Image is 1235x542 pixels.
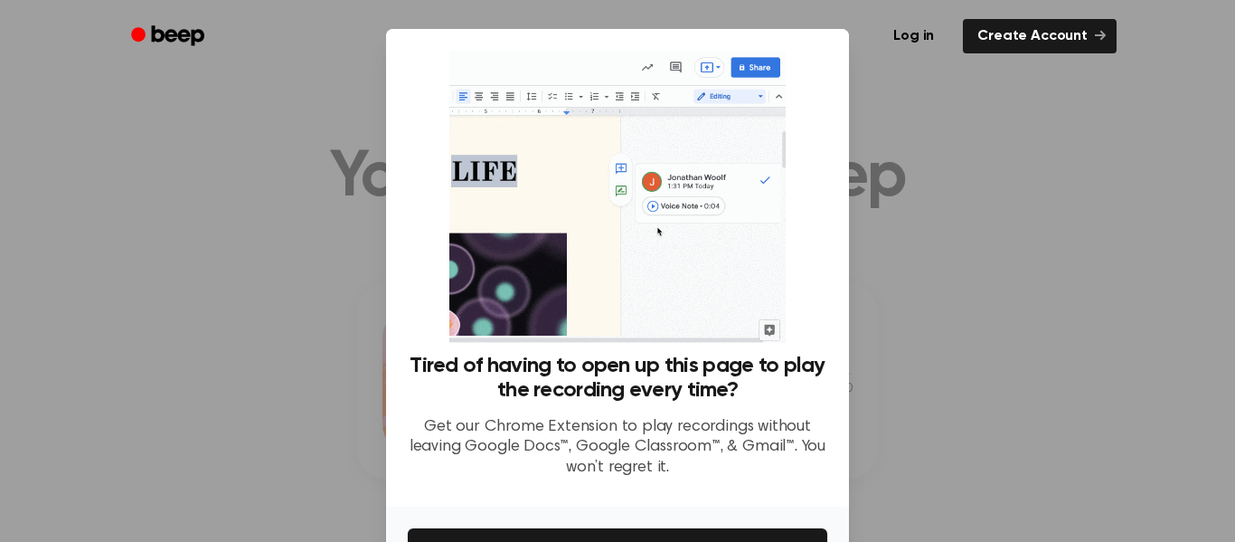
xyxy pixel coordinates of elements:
[449,51,785,343] img: Beep extension in action
[408,354,827,403] h3: Tired of having to open up this page to play the recording every time?
[875,15,952,57] a: Log in
[118,19,221,54] a: Beep
[963,19,1117,53] a: Create Account
[408,417,827,479] p: Get our Chrome Extension to play recordings without leaving Google Docs™, Google Classroom™, & Gm...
